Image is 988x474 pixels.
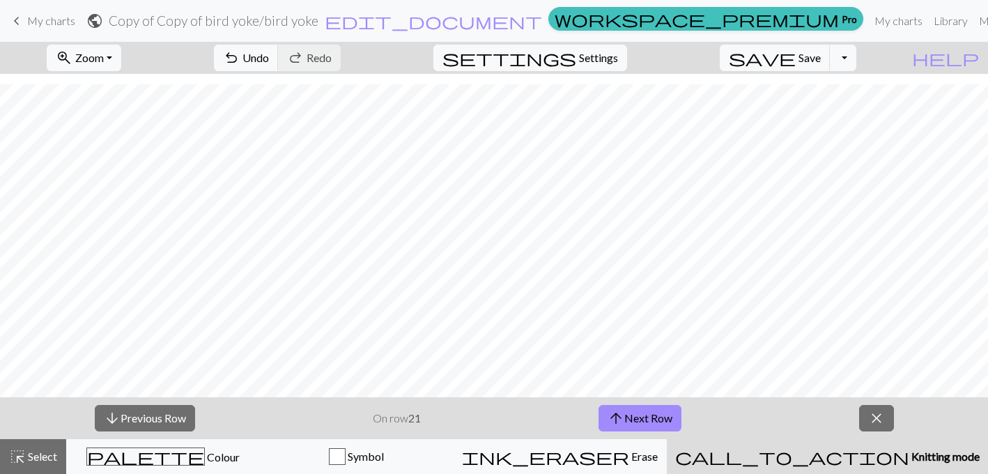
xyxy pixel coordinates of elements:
span: Select [26,450,57,463]
h2: Copy of Copy of bird yoke / bird yoke [109,13,318,29]
span: public [86,11,103,31]
span: Undo [242,51,269,64]
a: My charts [869,7,928,35]
button: Zoom [47,45,121,71]
button: Erase [453,439,667,474]
span: Save [798,51,821,64]
strong: 21 [408,411,421,425]
span: Colour [205,450,240,464]
button: Knitting mode [667,439,988,474]
span: Settings [579,49,618,66]
span: undo [223,48,240,68]
span: zoom_in [56,48,72,68]
span: palette [87,447,204,466]
button: Symbol [260,439,454,474]
i: Settings [442,49,576,66]
span: Symbol [346,450,384,463]
span: arrow_upward [608,408,624,428]
a: My charts [8,9,75,33]
button: Save [720,45,831,71]
span: Knitting mode [909,450,980,463]
span: Zoom [75,51,104,64]
span: call_to_action [675,447,909,466]
button: Previous Row [95,405,195,431]
span: close [868,408,885,428]
a: Pro [548,7,863,31]
span: workspace_premium [555,9,839,29]
span: settings [442,48,576,68]
button: Undo [214,45,279,71]
span: help [912,48,979,68]
span: edit_document [325,11,542,31]
span: highlight_alt [9,447,26,466]
button: Colour [66,439,260,474]
span: keyboard_arrow_left [8,11,25,31]
p: On row [373,410,421,427]
span: arrow_downward [104,408,121,428]
span: My charts [27,14,75,27]
button: SettingsSettings [433,45,627,71]
button: Next Row [599,405,681,431]
span: save [729,48,796,68]
span: Erase [629,450,658,463]
span: ink_eraser [462,447,629,466]
a: Library [928,7,973,35]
